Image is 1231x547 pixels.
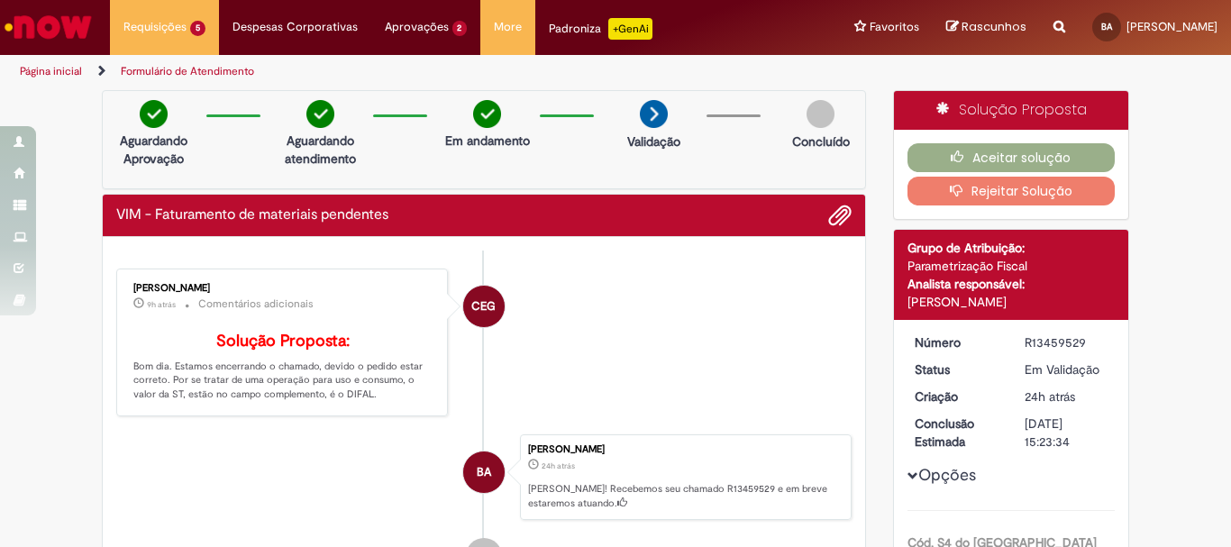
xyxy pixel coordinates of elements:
[452,21,468,36] span: 2
[1025,333,1108,351] div: R13459529
[110,132,197,168] p: Aguardando Aprovação
[828,204,852,227] button: Adicionar anexos
[962,18,1026,35] span: Rascunhos
[608,18,652,40] p: +GenAi
[133,333,433,402] p: Bom dia. Estamos encerrando o chamado, devido o pedido estar correto. Por se tratar de uma operaç...
[542,460,575,471] span: 24h atrás
[1025,388,1075,405] span: 24h atrás
[901,415,1012,451] dt: Conclusão Estimada
[907,177,1116,205] button: Rejeitar Solução
[385,18,449,36] span: Aprovações
[1126,19,1217,34] span: [PERSON_NAME]
[640,100,668,128] img: arrow-next.png
[190,21,205,36] span: 5
[306,100,334,128] img: check-circle-green.png
[140,100,168,128] img: check-circle-green.png
[1025,387,1108,406] div: 28/08/2025 17:23:30
[894,91,1129,130] div: Solução Proposta
[1025,415,1108,451] div: [DATE] 15:23:34
[123,18,187,36] span: Requisições
[494,18,522,36] span: More
[901,333,1012,351] dt: Número
[2,9,95,45] img: ServiceNow
[549,18,652,40] div: Padroniza
[907,293,1116,311] div: [PERSON_NAME]
[1025,360,1108,378] div: Em Validação
[901,360,1012,378] dt: Status
[946,19,1026,36] a: Rascunhos
[907,275,1116,293] div: Analista responsável:
[1101,21,1112,32] span: BA
[901,387,1012,406] dt: Criação
[116,434,852,521] li: Beatriz Alves
[463,286,505,327] div: Cristiano Eduardo Gomes Fernandes
[870,18,919,36] span: Favoritos
[121,64,254,78] a: Formulário de Atendimento
[20,64,82,78] a: Página inicial
[528,444,842,455] div: [PERSON_NAME]
[1025,388,1075,405] time: 28/08/2025 17:23:30
[445,132,530,150] p: Em andamento
[116,207,388,223] h2: VIM - Faturamento de materiais pendentes Histórico de tíquete
[792,132,850,150] p: Concluído
[233,18,358,36] span: Despesas Corporativas
[216,331,350,351] b: Solução Proposta:
[14,55,807,88] ul: Trilhas de página
[471,285,496,328] span: CEG
[528,482,842,510] p: [PERSON_NAME]! Recebemos seu chamado R13459529 e em breve estaremos atuando.
[147,299,176,310] span: 9h atrás
[147,299,176,310] time: 29/08/2025 07:59:25
[198,296,314,312] small: Comentários adicionais
[627,132,680,150] p: Validação
[463,451,505,493] div: Beatriz Alves
[473,100,501,128] img: check-circle-green.png
[907,257,1116,275] div: Parametrização Fiscal
[907,143,1116,172] button: Aceitar solução
[477,451,491,494] span: BA
[133,283,433,294] div: [PERSON_NAME]
[277,132,364,168] p: Aguardando atendimento
[907,239,1116,257] div: Grupo de Atribuição:
[807,100,834,128] img: img-circle-grey.png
